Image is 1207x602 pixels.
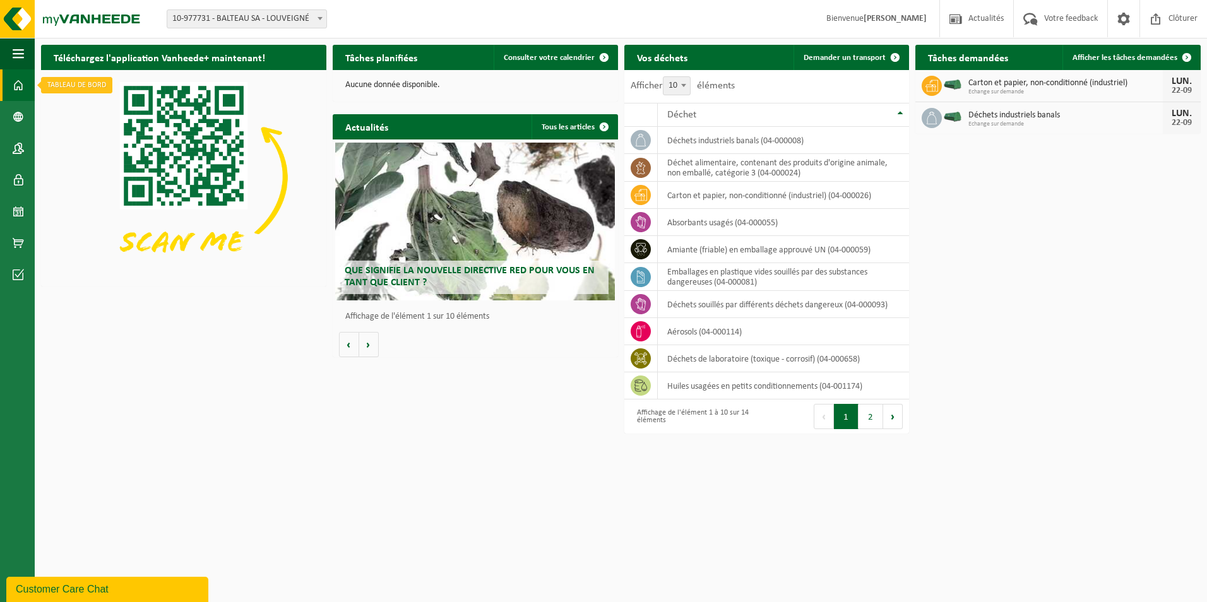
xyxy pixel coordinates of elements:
[335,143,615,300] a: Que signifie la nouvelle directive RED pour vous en tant que client ?
[6,574,211,602] iframe: chat widget
[658,345,910,372] td: déchets de laboratoire (toxique - corrosif) (04-000658)
[663,77,690,95] span: 10
[631,403,761,430] div: Affichage de l'élément 1 à 10 sur 14 éléments
[804,54,886,62] span: Demander un transport
[504,54,595,62] span: Consulter votre calendrier
[883,404,903,429] button: Next
[359,332,379,357] button: Volgende
[1169,76,1194,86] div: LUN.
[915,45,1021,69] h2: Tâches demandées
[658,263,910,291] td: emballages en plastique vides souillés par des substances dangereuses (04-000081)
[1073,54,1177,62] span: Afficher les tâches demandées
[41,45,278,69] h2: Téléchargez l'application Vanheede+ maintenant!
[942,111,963,122] img: HK-XK-22-GN-00
[658,291,910,318] td: déchets souillés par différents déchets dangereux (04-000093)
[41,70,326,284] img: Download de VHEPlus App
[1169,119,1194,127] div: 22-09
[864,14,927,23] strong: [PERSON_NAME]
[658,127,910,154] td: déchets industriels banals (04-000008)
[1062,45,1199,70] a: Afficher les tâches demandées
[333,45,430,69] h2: Tâches planifiées
[968,121,1163,128] span: Echange sur demande
[859,404,883,429] button: 2
[814,404,834,429] button: Previous
[968,88,1163,96] span: Echange sur demande
[631,81,735,91] label: Afficher éléments
[658,236,910,263] td: amiante (friable) en emballage approuvé UN (04-000059)
[658,154,910,182] td: déchet alimentaire, contenant des produits d'origine animale, non emballé, catégorie 3 (04-000024)
[667,110,696,120] span: Déchet
[167,10,326,28] span: 10-977731 - BALTEAU SA - LOUVEIGNÉ
[658,182,910,209] td: carton et papier, non-conditionné (industriel) (04-000026)
[968,110,1163,121] span: Déchets industriels banals
[658,209,910,236] td: absorbants usagés (04-000055)
[624,45,700,69] h2: Vos déchets
[1169,109,1194,119] div: LUN.
[968,78,1163,88] span: Carton et papier, non-conditionné (industriel)
[1169,86,1194,95] div: 22-09
[663,76,691,95] span: 10
[658,318,910,345] td: aérosols (04-000114)
[942,79,963,90] img: HK-XK-22-GN-00
[345,312,612,321] p: Affichage de l'élément 1 sur 10 éléments
[658,372,910,399] td: huiles usagées en petits conditionnements (04-001174)
[834,404,859,429] button: 1
[167,9,327,28] span: 10-977731 - BALTEAU SA - LOUVEIGNÉ
[794,45,908,70] a: Demander un transport
[333,114,401,139] h2: Actualités
[345,266,595,288] span: Que signifie la nouvelle directive RED pour vous en tant que client ?
[494,45,617,70] a: Consulter votre calendrier
[339,332,359,357] button: Vorige
[532,114,617,139] a: Tous les articles
[345,81,605,90] p: Aucune donnée disponible.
